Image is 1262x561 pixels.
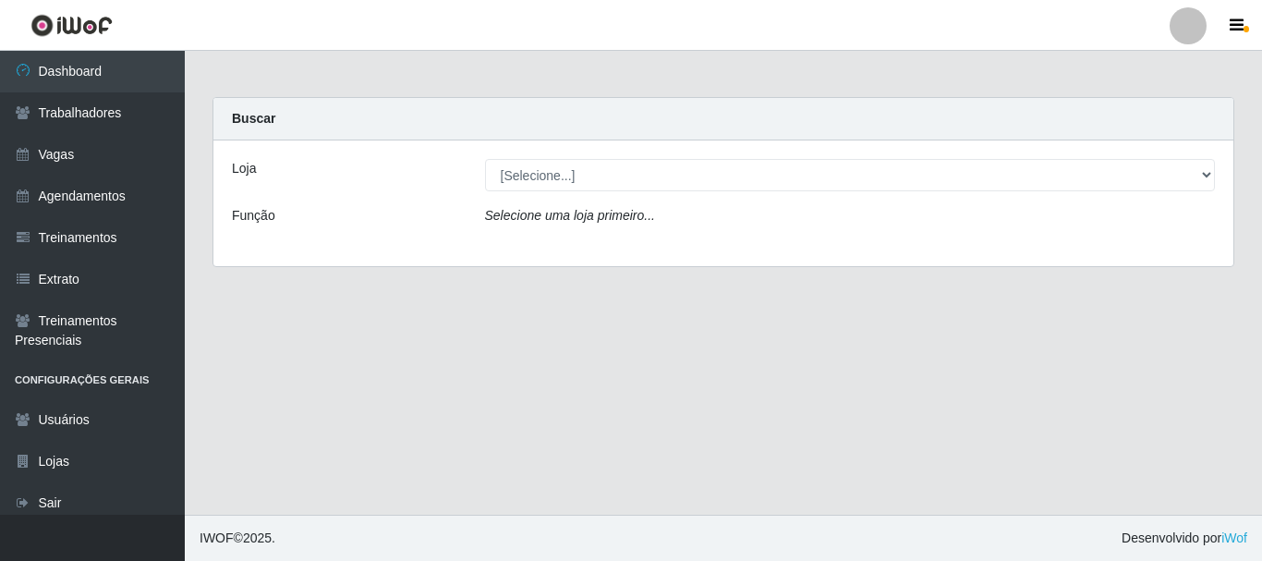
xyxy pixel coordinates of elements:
i: Selecione uma loja primeiro... [485,208,655,223]
strong: Buscar [232,111,275,126]
span: © 2025 . [200,529,275,548]
a: iWof [1221,531,1247,545]
span: Desenvolvido por [1122,529,1247,548]
label: Função [232,206,275,226]
img: CoreUI Logo [30,14,113,37]
label: Loja [232,159,256,178]
span: IWOF [200,531,234,545]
